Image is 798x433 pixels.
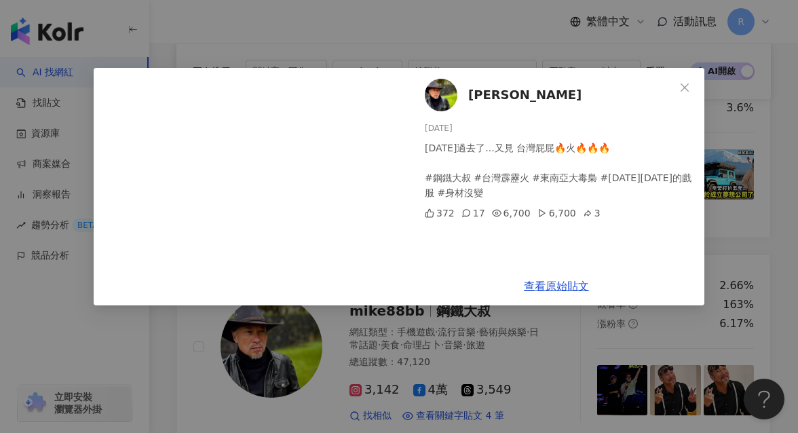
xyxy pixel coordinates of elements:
[524,280,589,293] a: 查看原始貼文
[425,79,457,111] img: KOL Avatar
[583,206,601,221] div: 3
[425,206,455,221] div: 372
[425,79,674,111] a: KOL Avatar[PERSON_NAME]
[492,206,531,221] div: 6,700
[468,86,582,105] span: [PERSON_NAME]
[461,206,485,221] div: 17
[425,140,693,200] div: [DATE]過去了...又見 台灣屁屁🔥火🔥🔥🔥 #鋼鐵大叔 #台灣霹靂火 #東南亞大毒梟 #[DATE][DATE]的戲服 #身材沒變
[671,74,698,101] button: Close
[537,206,576,221] div: 6,700
[94,68,403,242] iframe: fb:post Facebook Social Plugin
[425,122,693,135] div: [DATE]
[679,82,690,93] span: close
